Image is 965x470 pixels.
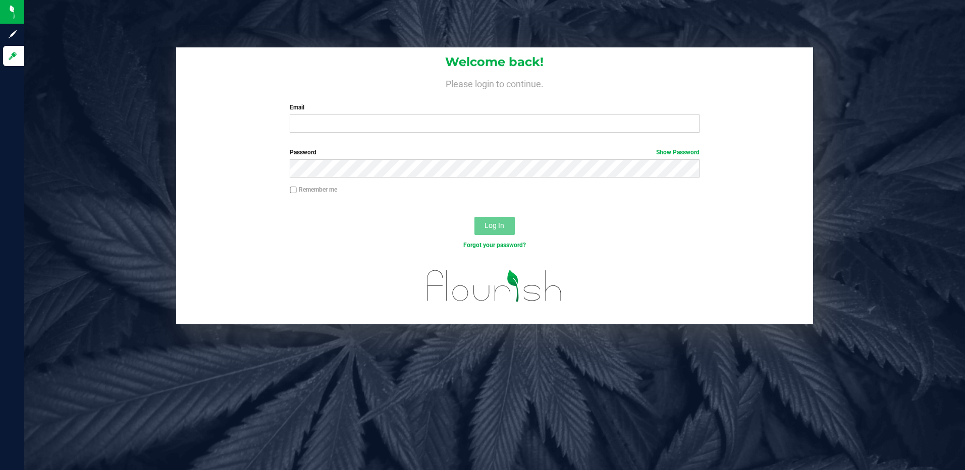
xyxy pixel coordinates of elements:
[290,103,700,112] label: Email
[176,77,814,89] h4: Please login to continue.
[474,217,515,235] button: Log In
[290,149,316,156] span: Password
[8,29,18,39] inline-svg: Sign up
[485,221,504,229] span: Log In
[176,55,814,69] h1: Welcome back!
[463,242,526,249] a: Forgot your password?
[8,51,18,61] inline-svg: Log in
[290,187,297,194] input: Remember me
[290,185,337,194] label: Remember me
[656,149,700,156] a: Show Password
[415,260,574,312] img: flourish_logo.svg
